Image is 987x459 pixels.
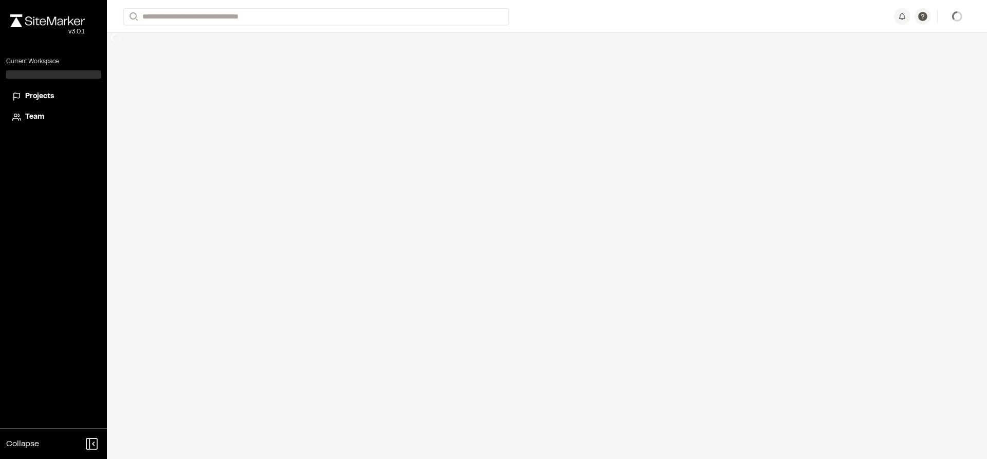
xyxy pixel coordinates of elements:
span: Projects [25,91,54,102]
span: Team [25,112,44,123]
div: Oh geez...please don't... [10,27,85,36]
img: rebrand.png [10,14,85,27]
a: Projects [12,91,95,102]
p: Current Workspace [6,57,101,66]
a: Team [12,112,95,123]
span: Collapse [6,438,39,450]
button: Search [123,8,142,25]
